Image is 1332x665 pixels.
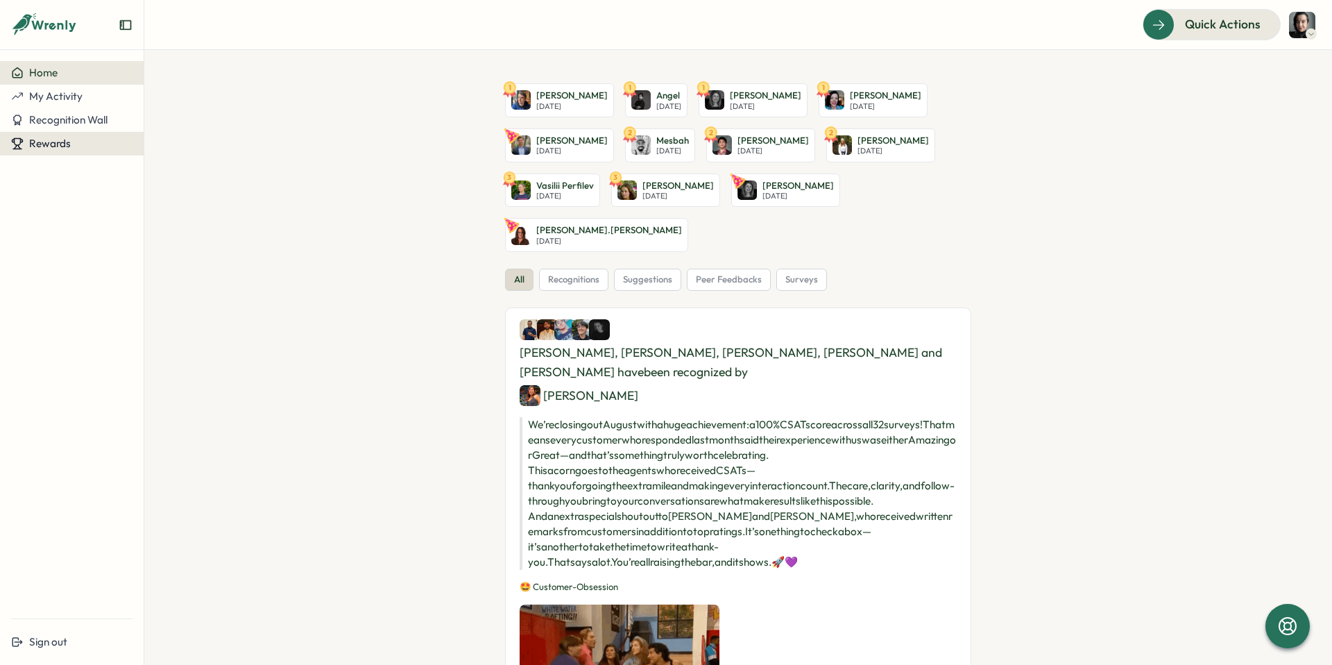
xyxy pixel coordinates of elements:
p: We’re closing out August with a huge achievement: a 100% CSAT score across all 32 surveys! That m... [520,417,957,570]
p: [DATE] [536,192,594,201]
a: 3Vasilii PerfilevVasilii Perfilev[DATE] [505,174,600,208]
p: Vasilii Perfilev [536,180,594,192]
p: [PERSON_NAME] [850,90,921,102]
button: Quick Actions [1143,9,1281,40]
img: Steven Angel [554,319,575,340]
a: 2Lauren Todd[PERSON_NAME][DATE] [826,128,935,162]
span: surveys [785,273,818,286]
p: [PERSON_NAME] [536,90,608,102]
p: [PERSON_NAME].[PERSON_NAME] [536,224,682,237]
img: Lauren Todd [832,135,852,155]
img: Oskar Dunklee [511,135,531,155]
img: Alina Fialho [1289,12,1315,38]
a: 2Valdi Ratu[PERSON_NAME][DATE] [706,128,815,162]
img: Manuel Gonzalez [537,319,558,340]
p: [DATE] [656,146,689,155]
p: [DATE] [536,146,608,155]
a: 1Vadym Karachenko[PERSON_NAME][DATE] [505,83,614,117]
p: Mesbah [656,135,689,147]
img: Vasilii Perfilev [511,180,531,200]
p: [DATE] [737,146,809,155]
p: Angel [656,90,681,102]
text: 1 [629,83,631,92]
text: 3 [614,172,618,182]
img: Juan Cruz [572,319,592,340]
img: Fran Martinez [589,319,610,340]
p: [PERSON_NAME] [737,135,809,147]
span: recognitions [548,273,599,286]
span: suggestions [623,273,672,286]
p: [DATE] [536,102,608,111]
p: [DATE] [762,192,834,201]
img: Angel [631,90,651,110]
text: 1 [702,83,705,92]
div: [PERSON_NAME], [PERSON_NAME], [PERSON_NAME], [PERSON_NAME] and [PERSON_NAME] have been recognized by [520,319,957,406]
a: 1Sarah Boden[PERSON_NAME][DATE] [699,83,808,117]
img: Mesbah [631,135,651,155]
text: 1 [509,83,511,92]
p: [DATE] [536,237,682,246]
div: [PERSON_NAME] [520,385,638,406]
p: [PERSON_NAME] [857,135,929,147]
a: Oskar Dunklee[PERSON_NAME][DATE] [505,128,614,162]
a: katie.theriault[PERSON_NAME].[PERSON_NAME][DATE] [505,218,688,252]
text: 1 [822,83,825,92]
span: Sign out [29,635,67,648]
img: Valdi Ratu [712,135,732,155]
text: 3 [508,172,512,182]
p: [PERSON_NAME] [642,180,714,192]
img: Kaleigh Crawford [617,180,637,200]
img: Sarah Boden [737,180,757,200]
p: [DATE] [642,192,714,201]
span: all [514,273,524,286]
img: katie.theriault [511,226,531,245]
p: [DATE] [850,102,921,111]
img: Joe Panganiban [520,319,540,340]
p: [PERSON_NAME] [762,180,834,192]
span: Rewards [29,137,71,150]
a: 1Britt Hambleton[PERSON_NAME][DATE] [819,83,928,117]
p: [DATE] [857,146,929,155]
span: Quick Actions [1185,15,1261,33]
a: 2MesbahMesbah[DATE] [625,128,695,162]
img: Vadym Karachenko [511,90,531,110]
text: 2 [829,127,833,137]
button: Expand sidebar [119,18,133,32]
p: [PERSON_NAME] [730,90,801,102]
p: 🤩 Customer-Obsession [520,581,957,594]
span: Home [29,66,58,79]
img: Valentina Nunez [520,385,540,406]
p: [DATE] [656,102,681,111]
text: 2 [709,127,713,137]
span: Recognition Wall [29,113,108,126]
img: Sarah Boden [705,90,724,110]
text: 2 [628,127,632,137]
a: 3Kaleigh Crawford[PERSON_NAME][DATE] [611,174,720,208]
p: [DATE] [730,102,801,111]
span: peer feedbacks [696,273,762,286]
span: My Activity [29,90,83,103]
a: 1AngelAngel[DATE] [625,83,688,117]
img: Britt Hambleton [825,90,844,110]
a: Sarah Boden[PERSON_NAME][DATE] [731,174,840,208]
p: [PERSON_NAME] [536,135,608,147]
